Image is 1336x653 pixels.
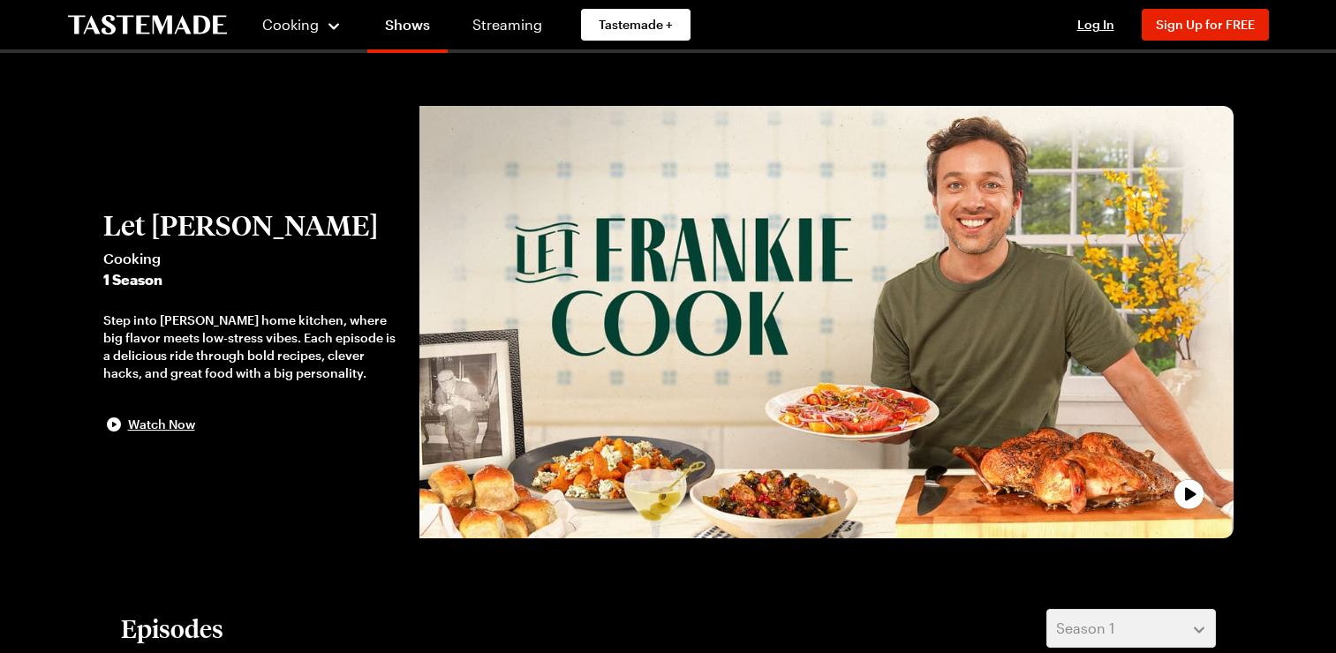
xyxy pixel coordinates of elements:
[262,16,319,33] span: Cooking
[103,248,402,269] span: Cooking
[419,106,1234,538] img: Let Frankie Cook
[581,9,691,41] a: Tastemade +
[1060,16,1131,34] button: Log In
[1056,618,1114,639] span: Season 1
[1046,609,1216,648] button: Season 1
[103,209,402,435] button: Let [PERSON_NAME]Cooking1 SeasonStep into [PERSON_NAME] home kitchen, where big flavor meets low-...
[103,209,402,241] h2: Let [PERSON_NAME]
[1142,9,1269,41] button: Sign Up for FREE
[1077,17,1114,32] span: Log In
[599,16,673,34] span: Tastemade +
[128,416,195,433] span: Watch Now
[68,15,227,35] a: To Tastemade Home Page
[121,612,223,644] h2: Episodes
[1156,17,1255,32] span: Sign Up for FREE
[367,4,448,53] a: Shows
[103,269,402,290] span: 1 Season
[103,311,402,382] div: Step into [PERSON_NAME] home kitchen, where big flavor meets low-stress vibes. Each episode is a ...
[262,4,343,46] button: Cooking
[419,106,1234,538] button: play trailer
